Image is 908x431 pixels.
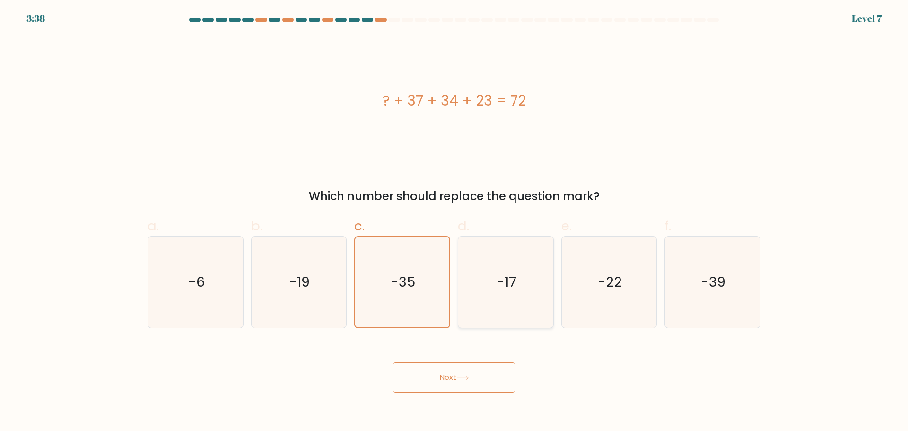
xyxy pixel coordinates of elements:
[148,217,159,235] span: a.
[148,90,760,111] div: ? + 37 + 34 + 23 = 72
[251,217,262,235] span: b.
[289,273,310,291] text: -19
[561,217,572,235] span: e.
[393,362,515,393] button: Next
[391,273,415,291] text: -35
[852,11,882,26] div: Level 7
[153,188,755,205] div: Which number should replace the question mark?
[354,217,365,235] span: c.
[598,273,622,291] text: -22
[664,217,671,235] span: f.
[701,273,726,291] text: -39
[458,217,469,235] span: d.
[26,11,45,26] div: 3:38
[188,273,205,291] text: -6
[497,273,516,291] text: -17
